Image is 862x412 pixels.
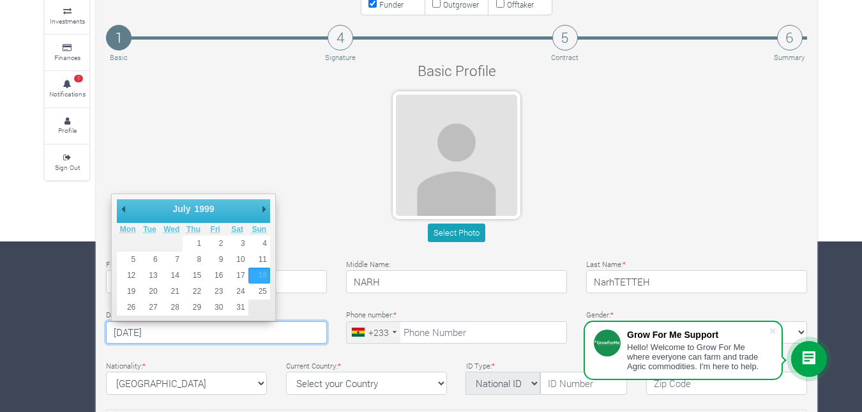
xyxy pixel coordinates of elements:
[108,52,130,63] p: Basic
[248,236,270,252] button: 4
[183,300,204,316] button: 29
[45,72,89,107] a: 1 Notifications
[139,252,160,268] button: 6
[627,330,769,340] div: Grow For Me Support
[586,310,614,321] label: Gender:
[161,300,183,316] button: 28
[45,145,89,180] a: Sign Out
[204,284,226,300] button: 23
[646,372,807,395] input: Zip Code
[226,252,248,268] button: 10
[183,236,204,252] button: 1
[74,75,83,82] span: 1
[161,284,183,300] button: 21
[106,361,146,372] label: Nationality:
[117,252,139,268] button: 5
[540,372,627,395] input: ID Number
[139,268,160,284] button: 13
[346,321,567,344] input: Phone Number
[139,284,160,300] button: 20
[466,361,495,372] label: ID Type:
[117,199,130,218] button: Previous Month
[50,17,85,26] small: Investments
[346,270,567,293] input: Middle Name
[774,52,805,63] p: Summary
[45,109,89,144] a: Profile
[106,259,147,270] label: First Name:
[328,25,353,50] h4: 4
[192,199,216,218] div: 1999
[161,268,183,284] button: 14
[286,361,341,372] label: Current Country:
[106,270,327,293] input: First Name
[106,310,227,321] label: Date of Birth: format is (yyyy-mm-dd)
[252,225,267,234] abbr: Sunday
[170,199,192,218] div: July
[204,236,226,252] button: 2
[106,25,132,50] h4: 1
[120,225,136,234] abbr: Monday
[368,326,389,339] div: +233
[117,300,139,316] button: 26
[231,225,243,234] abbr: Saturday
[143,225,156,234] abbr: Tuesday
[117,268,139,284] button: 12
[257,199,270,218] button: Next Month
[267,62,646,79] h4: Basic Profile
[183,284,204,300] button: 22
[204,268,226,284] button: 16
[183,252,204,268] button: 8
[248,252,270,268] button: 11
[226,300,248,316] button: 31
[163,225,179,234] abbr: Wednesday
[49,89,86,98] small: Notifications
[186,225,200,234] abbr: Thursday
[183,268,204,284] button: 15
[248,268,270,284] button: 18
[325,52,356,63] p: Signature
[58,126,77,135] small: Profile
[204,300,226,316] button: 30
[226,236,248,252] button: 3
[586,259,626,270] label: Last Name:
[211,225,220,234] abbr: Friday
[586,270,807,293] input: Last Name
[226,284,248,300] button: 24
[106,321,327,344] input: Type Date of Birth (YYYY-MM-DD)
[161,252,183,268] button: 7
[627,342,769,371] div: Hello! Welcome to Grow For Me where everyone can farm and trade Agric commodities. I'm here to help.
[106,25,132,63] a: 1 Basic
[54,53,80,62] small: Finances
[139,300,160,316] button: 27
[45,35,89,70] a: Finances
[226,268,248,284] button: 17
[551,52,578,63] p: Contract
[117,284,139,300] button: 19
[346,310,397,321] label: Phone number:
[204,252,226,268] button: 9
[55,163,80,172] small: Sign Out
[347,322,400,344] div: Ghana (Gaana): +233
[346,259,390,270] label: Middle Name:
[248,284,270,300] button: 25
[777,25,803,50] h4: 6
[428,224,485,242] button: Select Photo
[552,25,578,50] h4: 5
